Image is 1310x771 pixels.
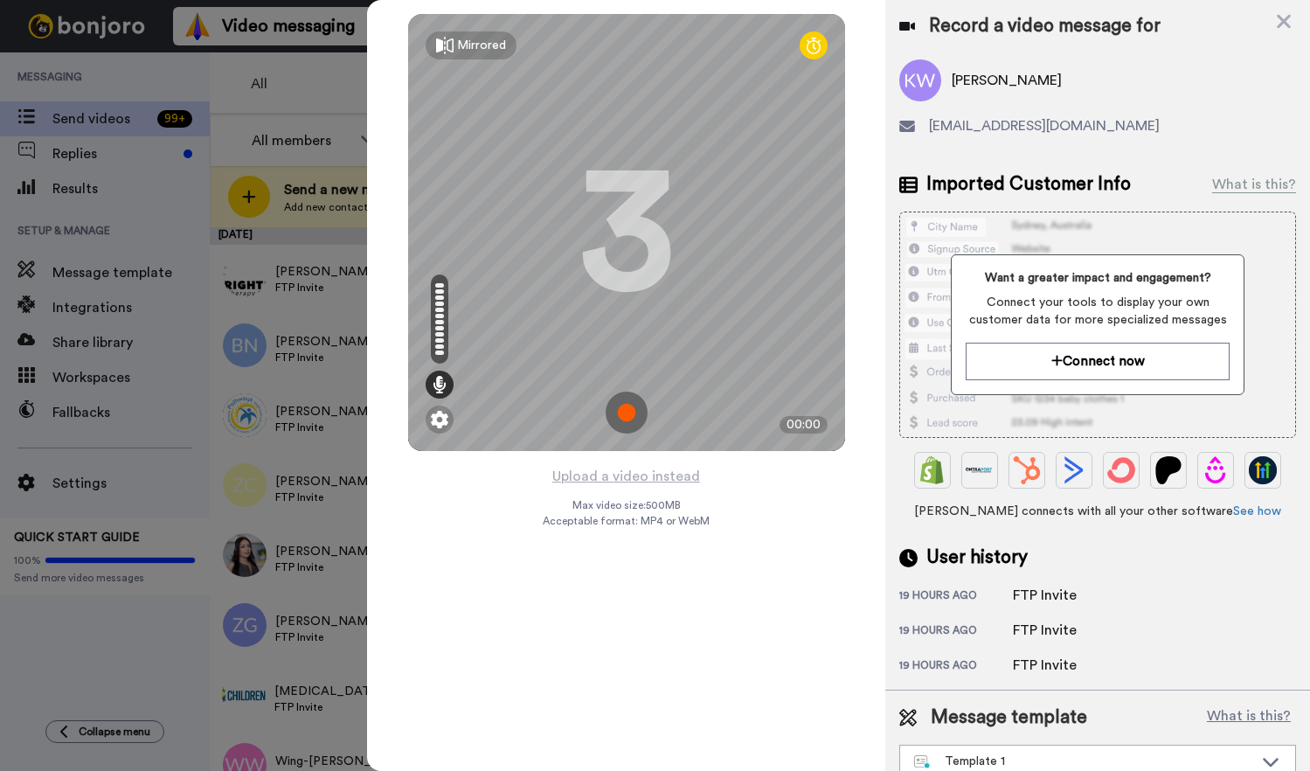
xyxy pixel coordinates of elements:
a: See how [1233,505,1281,517]
div: 19 hours ago [899,658,1013,676]
button: What is this? [1202,705,1296,731]
img: ConvertKit [1107,456,1135,484]
img: Drip [1202,456,1230,484]
span: Acceptable format: MP4 or WebM [543,514,710,528]
img: Hubspot [1013,456,1041,484]
span: User history [926,545,1028,571]
img: ic_record_start.svg [606,392,648,434]
span: Connect your tools to display your own customer data for more specialized messages [966,294,1230,329]
div: 3 [579,167,675,298]
img: ActiveCampaign [1060,456,1088,484]
span: Want a greater impact and engagement? [966,269,1230,287]
button: Connect now [966,343,1230,380]
img: Shopify [918,456,946,484]
button: Upload a video instead [547,465,705,488]
div: What is this? [1212,174,1296,195]
img: ic_gear.svg [431,411,448,428]
div: 00:00 [780,416,828,434]
img: Patreon [1154,456,1182,484]
div: Template 1 [914,753,1253,770]
span: [PERSON_NAME] connects with all your other software [899,503,1296,520]
div: 19 hours ago [899,588,1013,606]
span: Message template [931,705,1087,731]
div: FTP Invite [1013,585,1100,606]
span: Imported Customer Info [926,171,1131,198]
span: Max video size: 500 MB [572,498,681,512]
img: GoHighLevel [1249,456,1277,484]
div: FTP Invite [1013,620,1100,641]
div: FTP Invite [1013,655,1100,676]
div: 19 hours ago [899,623,1013,641]
img: nextgen-template.svg [914,755,931,769]
img: Ontraport [966,456,994,484]
span: [EMAIL_ADDRESS][DOMAIN_NAME] [929,115,1160,136]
